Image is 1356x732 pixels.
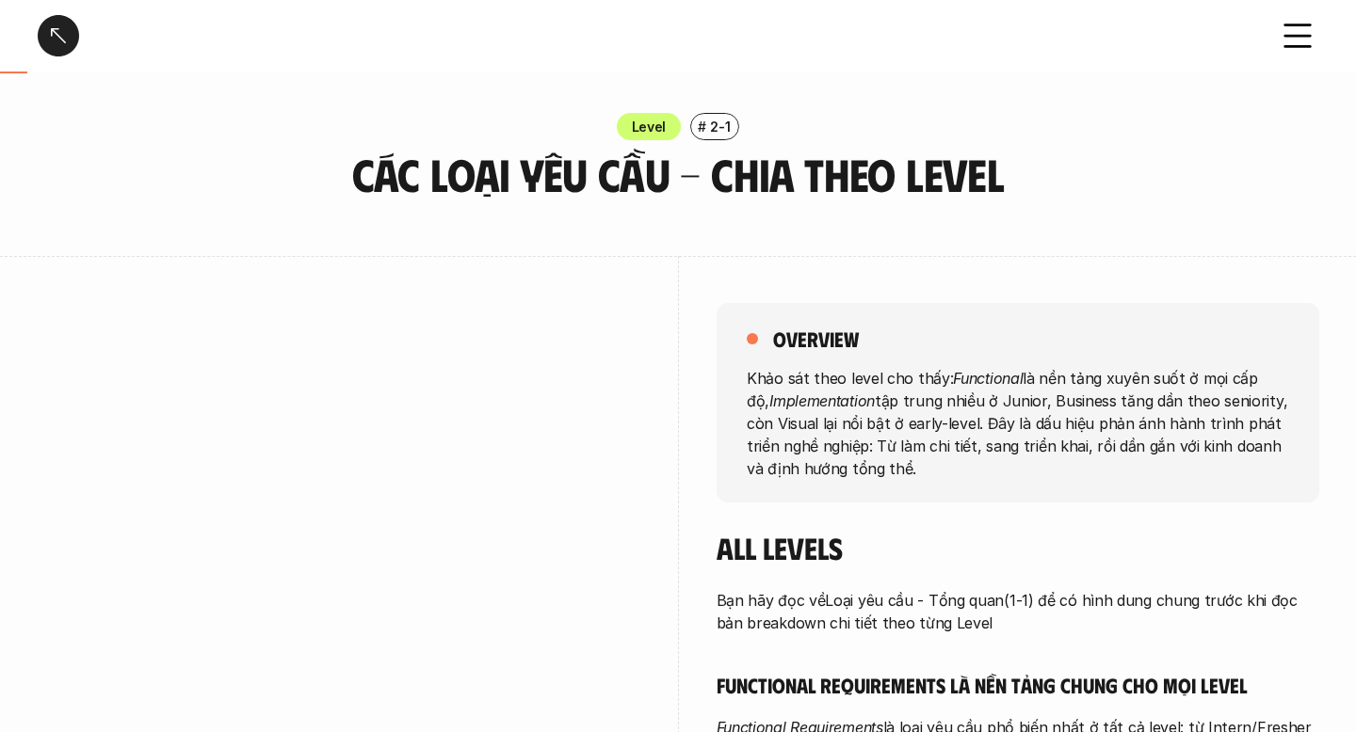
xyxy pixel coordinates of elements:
[769,390,875,409] em: Implementation
[747,366,1289,479] p: Khảo sát theo level cho thấy: là nền tảng xuyên suốt ở mọi cấp độ, tập trung nhiều ở Junior, Busi...
[278,150,1078,199] h3: Các loại yêu cầu - Chia theo level
[717,589,1319,634] p: Bạn hãy đọc về (1-1) để có hình dung chung trước khi đọc bản breakdown chi tiết theo từng Level
[717,530,1319,565] h4: All levels
[632,117,667,136] p: Level
[825,591,1004,610] a: Loại yêu cầu - Tổng quan
[698,119,706,134] h6: #
[953,368,1023,387] em: Functional
[717,672,1319,698] h5: Functional Requirements là nền tảng chung cho mọi level
[710,117,730,136] p: 2-1
[773,326,859,352] h5: overview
